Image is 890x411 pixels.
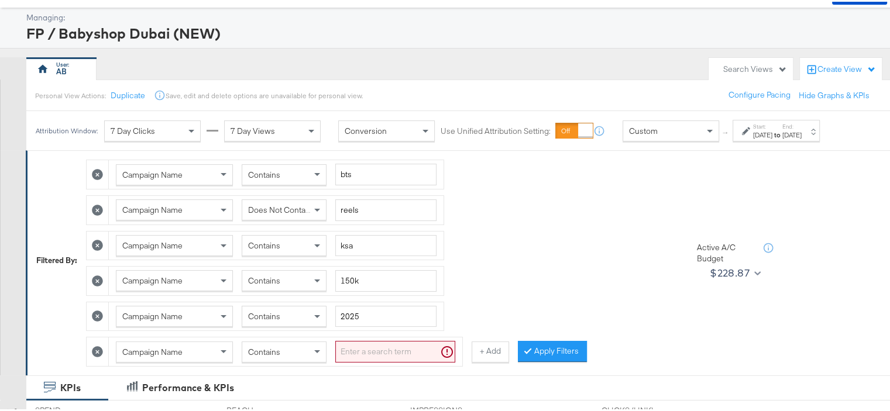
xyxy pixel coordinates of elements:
div: Filtered By: [36,253,77,264]
div: Search Views [723,62,787,73]
div: Create View [817,62,876,74]
span: Campaign Name [122,274,183,284]
strong: to [772,129,782,137]
span: Contains [248,345,280,355]
span: Campaign Name [122,345,183,355]
span: 7 Day Views [231,124,275,134]
button: Apply Filters [518,339,587,360]
button: Hide Graphs & KPIs [799,88,870,99]
span: Contains [248,309,280,320]
div: Performance & KPIs [142,379,234,393]
input: Enter a search term [335,198,437,219]
span: Conversion [345,124,387,134]
input: Enter a search term [335,268,437,290]
label: End: [782,121,802,129]
div: FP / Babyshop Dubai (NEW) [26,22,884,42]
span: Contains [248,239,280,249]
input: Enter a search term [335,304,437,326]
span: 7 Day Clicks [111,124,155,134]
div: Managing: [26,11,884,22]
div: [DATE] [782,129,802,138]
span: Custom [629,124,658,134]
div: [DATE] [753,129,772,138]
input: Enter a search term [335,233,437,255]
label: Use Unified Attribution Setting: [441,124,551,135]
span: Campaign Name [122,168,183,178]
span: Campaign Name [122,239,183,249]
span: Contains [248,274,280,284]
button: $228.87 [705,262,763,281]
button: + Add [472,340,509,361]
input: Enter a search term [335,339,455,361]
button: Duplicate [111,88,145,99]
span: ↑ [720,129,731,133]
div: Attribution Window: [35,125,98,133]
div: Active A/C Budget [697,240,761,262]
div: KPIs [60,379,81,393]
div: $228.87 [710,263,750,280]
div: AB [56,64,67,75]
div: Personal View Actions: [35,89,106,99]
div: Save, edit and delete options are unavailable for personal view. [166,89,363,99]
label: Start: [753,121,772,129]
input: Enter a search term [335,162,437,184]
span: Campaign Name [122,309,183,320]
span: Contains [248,168,280,178]
span: Campaign Name [122,203,183,213]
span: Does Not Contain [248,203,312,213]
button: Configure Pacing [720,83,799,104]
